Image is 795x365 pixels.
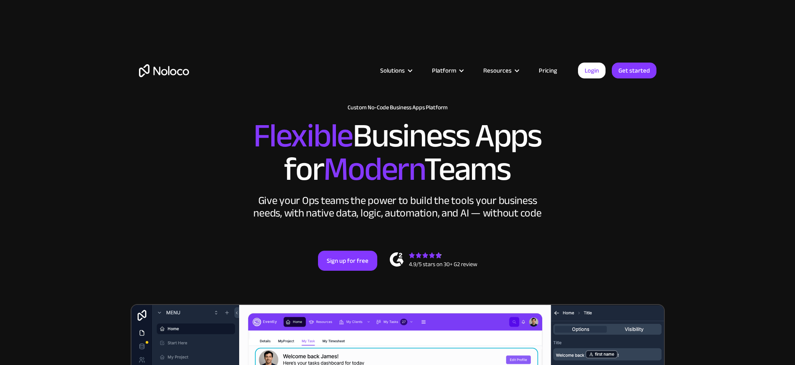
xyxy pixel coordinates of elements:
[578,63,606,78] a: Login
[528,65,568,76] a: Pricing
[252,194,544,219] div: Give your Ops teams the power to build the tools your business needs, with native data, logic, au...
[139,119,656,186] h2: Business Apps for Teams
[253,105,353,167] span: Flexible
[432,65,456,76] div: Platform
[370,65,421,76] div: Solutions
[323,138,424,200] span: Modern
[421,65,473,76] div: Platform
[318,251,377,271] a: Sign up for free
[483,65,512,76] div: Resources
[473,65,528,76] div: Resources
[380,65,405,76] div: Solutions
[139,64,189,77] a: home
[612,63,656,78] a: Get started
